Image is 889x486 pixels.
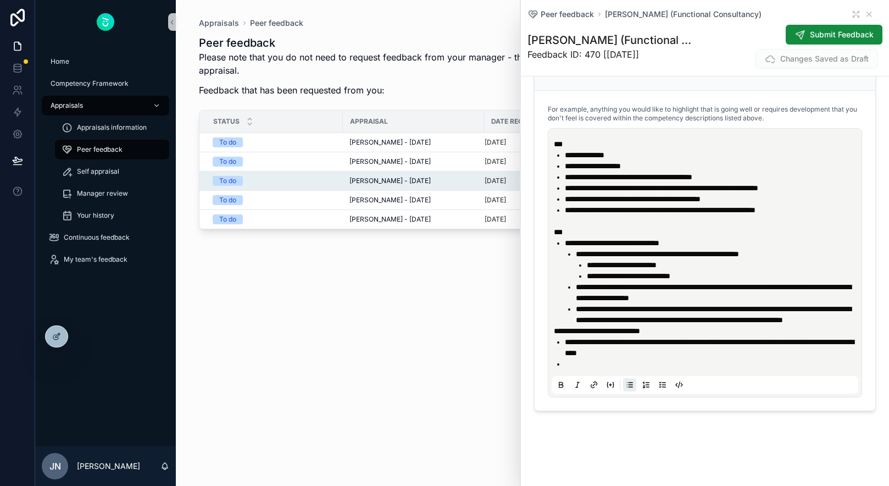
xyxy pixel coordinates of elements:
a: My team's feedback [42,250,169,269]
div: To do [219,157,236,167]
span: Home [51,57,69,66]
img: App logo [97,13,114,31]
span: Date requested [491,117,549,126]
p: Please note that you do not need to request feedback from your manager - they will provide feedba... [199,51,693,77]
a: To do [213,157,336,167]
a: Home [42,52,169,71]
span: Continuous feedback [64,233,130,242]
div: To do [219,195,236,205]
a: [PERSON_NAME] - [DATE] [349,157,477,166]
a: To do [213,176,336,186]
div: To do [219,214,236,224]
span: Manager review [77,189,128,198]
span: Competency Framework [51,79,129,88]
a: To do [213,137,336,147]
span: Appraisal [350,117,388,126]
div: scrollable content [35,44,176,284]
span: Peer feedback [77,145,123,154]
a: Peer feedback [250,18,303,29]
a: [DATE] [485,176,852,185]
span: [PERSON_NAME] - [DATE] [349,176,431,185]
p: [PERSON_NAME] [77,461,140,472]
a: Self appraisal [55,162,169,181]
p: Feedback that has been requested from you: [199,84,693,97]
span: Feedback ID: 470 [[DATE]] [527,48,699,61]
a: Appraisals [42,96,169,115]
p: [DATE] [485,215,506,224]
span: Appraisals information [77,123,147,132]
div: To do [219,176,236,186]
a: Continuous feedback [42,228,169,247]
span: For example, anything you would like to highlight that is going well or requires development that... [548,105,862,123]
a: [PERSON_NAME] (Functional Consultancy) [605,9,762,20]
span: [PERSON_NAME] - [DATE] [349,196,431,205]
a: Your history [55,206,169,225]
span: Peer feedback [541,9,594,20]
a: [PERSON_NAME] - [DATE] [349,215,477,224]
p: [DATE] [485,138,506,147]
a: [PERSON_NAME] - [DATE] [349,176,477,185]
p: [DATE] [485,196,506,205]
a: [DATE] [485,196,852,205]
span: [PERSON_NAME] - [DATE] [349,157,431,166]
span: Status [213,117,240,126]
a: Competency Framework [42,74,169,93]
a: [DATE] [485,215,852,224]
p: [DATE] [485,176,506,185]
a: Manager review [55,184,169,203]
span: [PERSON_NAME] - [DATE] [349,215,431,224]
h1: Peer feedback [199,35,693,51]
a: Appraisals [199,18,239,29]
span: Self appraisal [77,167,119,176]
a: Peer feedback [527,9,594,20]
span: JN [49,460,61,473]
a: [DATE] [485,138,852,147]
p: [DATE] [485,157,506,166]
span: Submit Feedback [810,29,874,40]
span: My team's feedback [64,255,127,264]
span: [PERSON_NAME] - [DATE] [349,138,431,147]
a: Peer feedback [55,140,169,159]
a: [DATE] [485,157,852,166]
a: Appraisals information [55,118,169,137]
span: Appraisals [51,101,83,110]
div: To do [219,137,236,147]
span: Your history [77,211,114,220]
a: [PERSON_NAME] - [DATE] [349,138,477,147]
button: Submit Feedback [786,25,882,45]
a: [PERSON_NAME] - [DATE] [349,196,477,205]
h1: [PERSON_NAME] (Functional Consultancy) [527,32,699,48]
a: To do [213,214,336,224]
a: To do [213,195,336,205]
